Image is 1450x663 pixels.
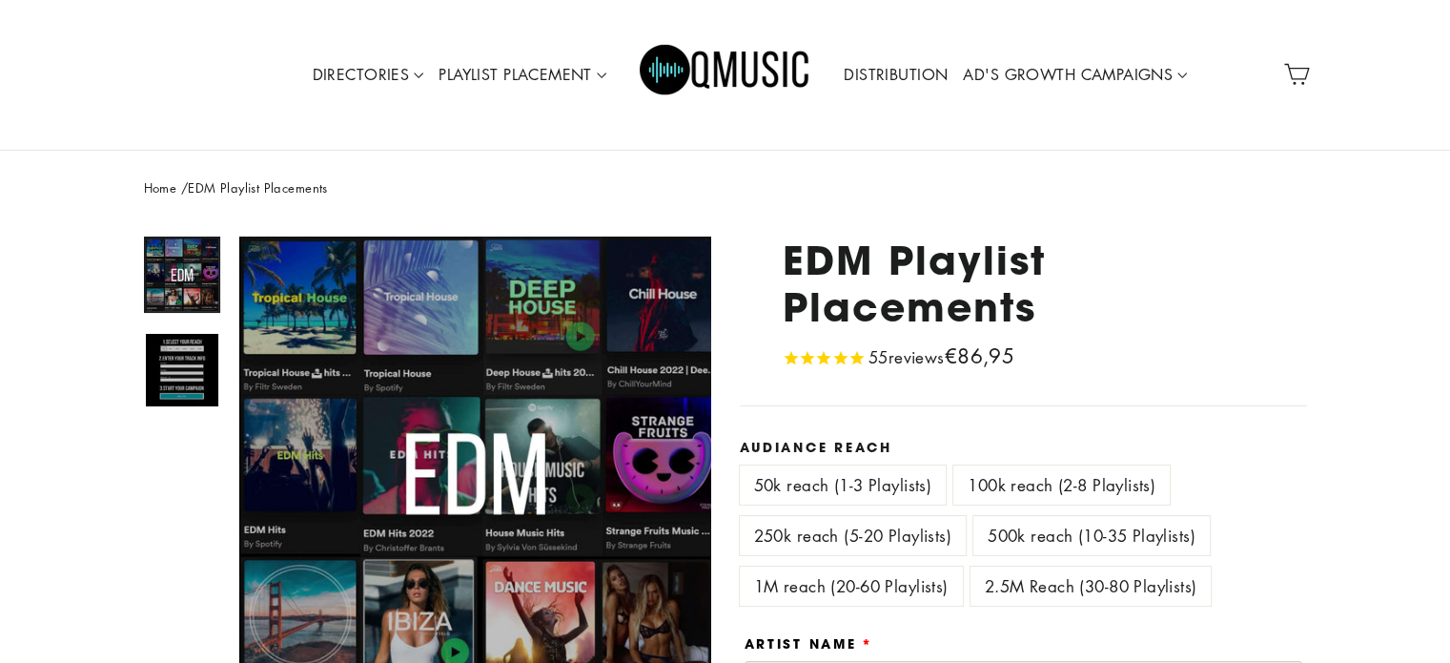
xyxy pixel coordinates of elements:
label: 100k reach (2-8 Playlists) [953,466,1170,505]
a: PLAYLIST PLACEMENT [431,53,614,97]
div: Primary [246,19,1205,131]
span: reviews [888,346,945,368]
h1: EDM Playlist Placements [783,237,1307,330]
img: EDM Playlist Placements [146,238,218,311]
label: 50k reach (1-3 Playlists) [740,466,947,505]
img: Q Music Promotions [640,31,811,117]
a: Home [144,178,177,197]
label: Artist Name [745,636,873,652]
nav: breadcrumbs [144,178,1307,198]
a: AD'S GROWTH CAMPAIGNS [955,53,1195,97]
img: EDM Playlist Placements [146,334,218,406]
label: 500k reach (10-35 Playlists) [973,516,1210,555]
label: 250k reach (5-20 Playlists) [740,516,966,555]
a: DISTRIBUTION [836,53,955,97]
span: / [181,178,188,197]
a: DIRECTORIES [305,53,432,97]
label: 2.5M Reach (30-80 Playlists) [970,567,1212,606]
label: 1M reach (20-60 Playlists) [740,567,963,606]
span: Rated 4.7 out of 5 stars 55 reviews [783,344,945,372]
span: 55 reviews [868,346,945,368]
span: €86,95 [945,342,1015,369]
label: Audiance Reach [740,440,1307,455]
